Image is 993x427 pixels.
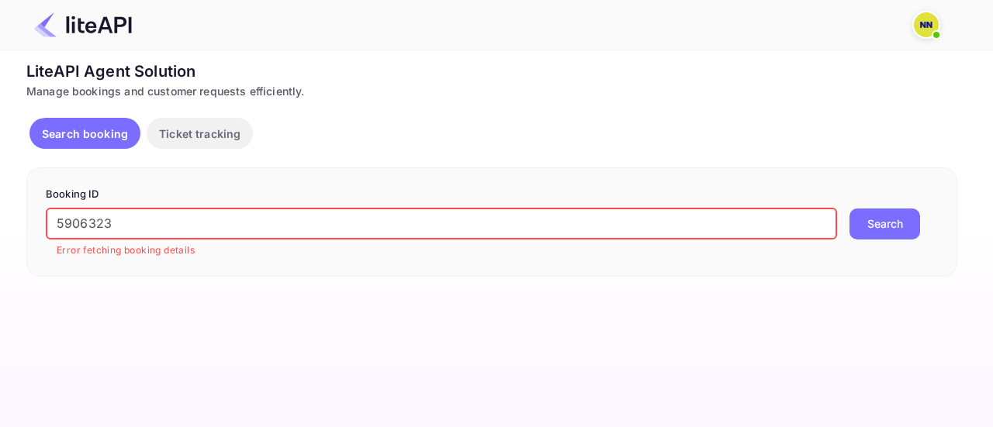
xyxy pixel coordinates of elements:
[849,208,920,239] button: Search
[34,12,132,37] img: LiteAPI Logo
[57,243,826,258] p: Error fetching booking details
[26,60,957,83] div: LiteAPI Agent Solution
[914,12,939,37] img: N/A N/A
[46,208,837,239] input: Enter Booking ID (e.g., 63782194)
[46,187,938,202] p: Booking ID
[26,83,957,99] div: Manage bookings and customer requests efficiently.
[159,126,240,142] p: Ticket tracking
[42,126,128,142] p: Search booking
